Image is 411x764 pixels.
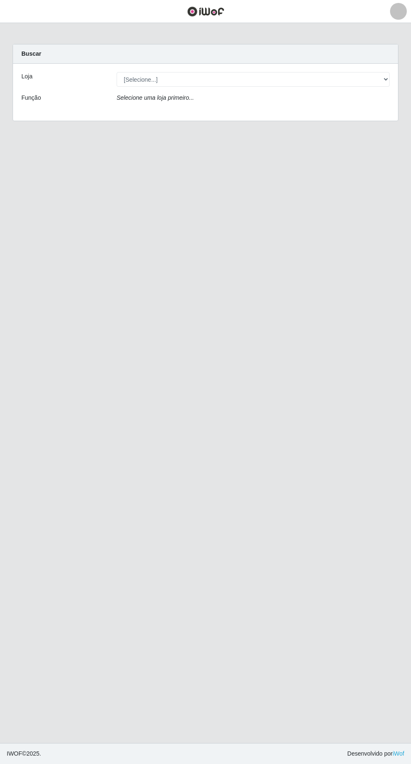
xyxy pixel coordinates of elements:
i: Selecione uma loja primeiro... [117,94,194,101]
span: Desenvolvido por [347,749,404,758]
span: IWOF [7,750,22,757]
a: iWof [393,750,404,757]
span: © 2025 . [7,749,41,758]
label: Função [21,93,41,102]
label: Loja [21,72,32,81]
img: CoreUI Logo [187,6,224,17]
strong: Buscar [21,50,41,57]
